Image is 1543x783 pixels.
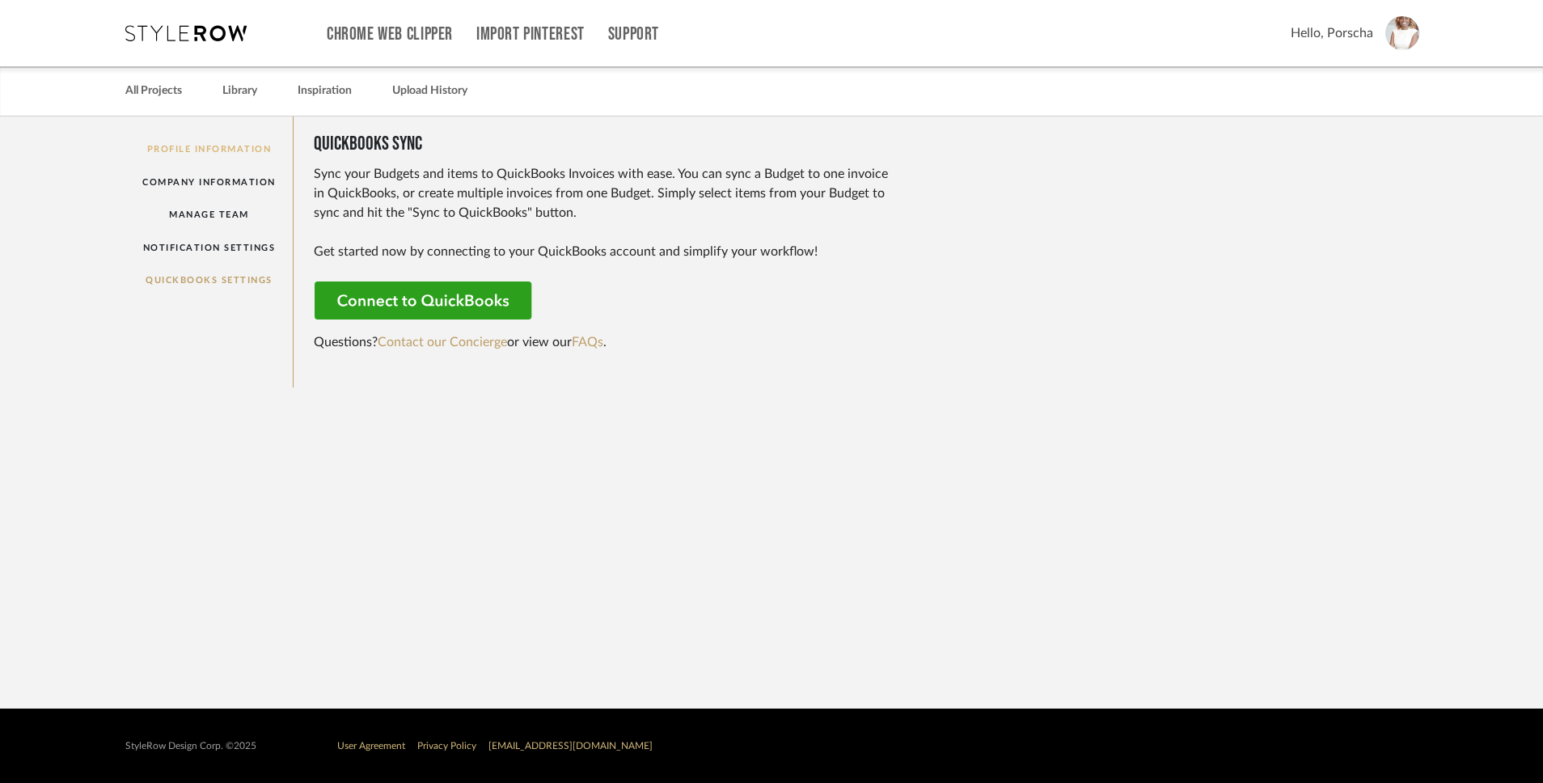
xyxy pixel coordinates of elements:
a: Notification Settings [125,231,293,265]
a: Company Information [125,166,293,199]
a: Inspiration [298,80,352,102]
a: Contact our Concierge [378,336,507,349]
p: Questions? or view our . [314,332,896,352]
h4: QuickBooks Sync [314,133,1400,156]
a: Privacy Policy [417,741,476,751]
p: Get started now by connecting to your QuickBooks account and simplify your workflow! [314,242,896,261]
img: avatar [1385,16,1419,50]
a: Manage Team [125,198,293,231]
a: User Agreement [337,741,405,751]
a: All Projects [125,80,182,102]
a: Import Pinterest [476,28,585,41]
a: Library [222,80,257,102]
a: [EMAIL_ADDRESS][DOMAIN_NAME] [488,741,653,751]
div: StyleRow Design Corp. ©2025 [125,740,256,752]
a: FAQs [572,336,603,349]
p: Sync your Budgets and items to QuickBooks Invoices with ease. You can sync a Budget to one invoic... [314,164,896,222]
a: Profile Information [125,133,293,166]
span: Hello, Porscha [1291,23,1373,43]
a: Chrome Web Clipper [327,28,453,41]
a: Support [608,28,659,41]
a: Upload History [392,80,467,102]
